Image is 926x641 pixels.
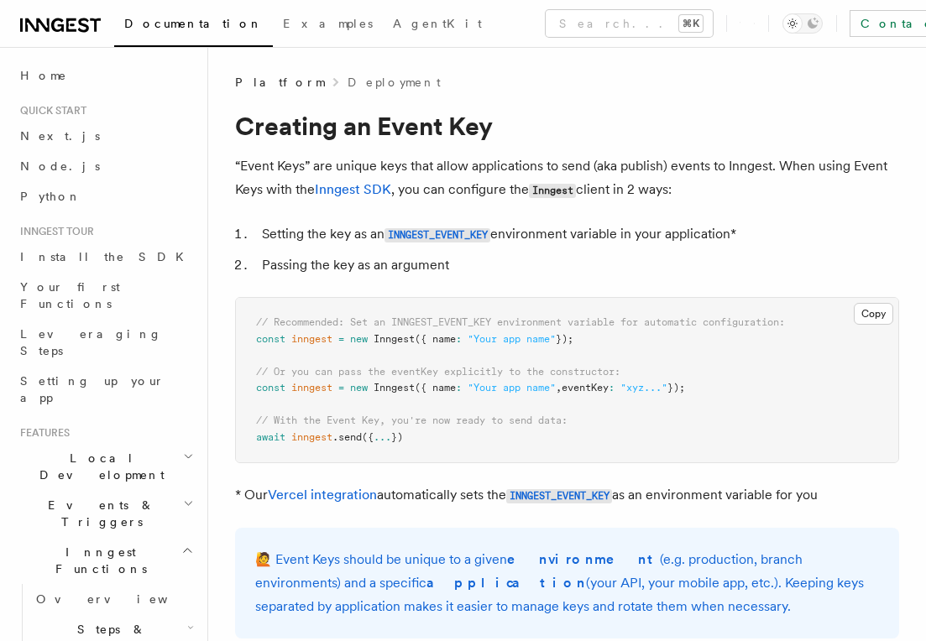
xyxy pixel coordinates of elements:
a: Leveraging Steps [13,319,197,366]
span: "xyz..." [620,382,667,393]
span: Features [13,426,70,440]
span: const [256,333,285,345]
button: Toggle dark mode [782,13,823,34]
p: “Event Keys” are unique keys that allow applications to send (aka publish) events to Inngest. Whe... [235,154,899,202]
a: Vercel integration [268,487,377,503]
span: // Or you can pass the eventKey explicitly to the constructor: [256,366,620,378]
p: * Our automatically sets the as an environment variable for you [235,483,899,508]
span: .send [332,431,362,443]
span: AgentKit [393,17,482,30]
span: inngest [291,431,332,443]
a: INNGEST_EVENT_KEY [385,226,490,242]
strong: application [426,575,586,591]
code: INNGEST_EVENT_KEY [506,489,612,503]
span: ({ name [415,333,456,345]
span: : [456,333,462,345]
span: Local Development [13,450,183,483]
span: : [609,382,615,393]
span: }) [391,431,403,443]
span: "Your app name" [468,333,556,345]
span: Inngest Functions [13,544,181,577]
span: Overview [36,592,209,606]
span: // With the Event Key, you're now ready to send data: [256,414,568,426]
span: new [350,333,368,345]
button: Events & Triggers [13,490,197,537]
span: inngest [291,333,332,345]
span: // Recommended: Set an INNGEST_EVENT_KEY environment variable for automatic configuration: [256,316,785,328]
a: Setting up your app [13,366,197,413]
a: INNGEST_EVENT_KEY [506,487,612,503]
span: Quick start [13,104,86,117]
code: INNGEST_EVENT_KEY [385,228,490,242]
a: Your first Functions [13,272,197,319]
span: Node.js [20,159,100,173]
span: Install the SDK [20,250,194,263]
a: Next.js [13,121,197,151]
span: = [338,333,344,345]
span: , [556,382,562,393]
h1: Creating an Event Key [235,111,899,141]
a: Overview [29,584,197,614]
span: await [256,431,285,443]
a: AgentKit [383,5,492,45]
a: Documentation [114,5,273,47]
a: Deployment [348,74,441,91]
span: Your first Functions [20,280,120,310]
span: Examples [283,17,373,30]
span: }); [556,333,573,345]
span: Inngest tour [13,225,94,238]
span: new [350,382,368,393]
a: Install the SDK [13,242,197,272]
span: Leveraging Steps [20,327,162,357]
strong: environment [507,551,660,567]
span: : [456,382,462,393]
span: Documentation [124,17,263,30]
span: = [338,382,344,393]
a: Node.js [13,151,197,181]
button: Copy [854,303,893,325]
a: Inngest SDK [315,181,391,197]
button: Inngest Functions [13,537,197,584]
span: Inngest [374,382,415,393]
span: ({ name [415,382,456,393]
span: Home [20,67,67,84]
p: 🙋 Event Keys should be unique to a given (e.g. production, branch environments) and a specific (y... [255,548,879,618]
kbd: ⌘K [679,15,703,32]
a: Python [13,181,197,211]
a: Examples [273,5,383,45]
span: ... [374,431,391,443]
span: inngest [291,382,332,393]
button: Local Development [13,443,197,490]
span: "Your app name" [468,382,556,393]
span: Events & Triggers [13,497,183,530]
span: eventKey [562,382,609,393]
span: }); [667,382,685,393]
li: Setting the key as an environment variable in your application* [257,222,899,247]
span: Inngest [374,333,415,345]
a: Home [13,60,197,91]
span: Platform [235,74,324,91]
span: Setting up your app [20,374,165,404]
span: const [256,382,285,393]
span: Python [20,190,81,203]
span: Next.js [20,129,100,143]
button: Search...⌘K [546,10,713,37]
code: Inngest [529,184,576,198]
li: Passing the key as an argument [257,253,899,277]
span: ({ [362,431,374,443]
